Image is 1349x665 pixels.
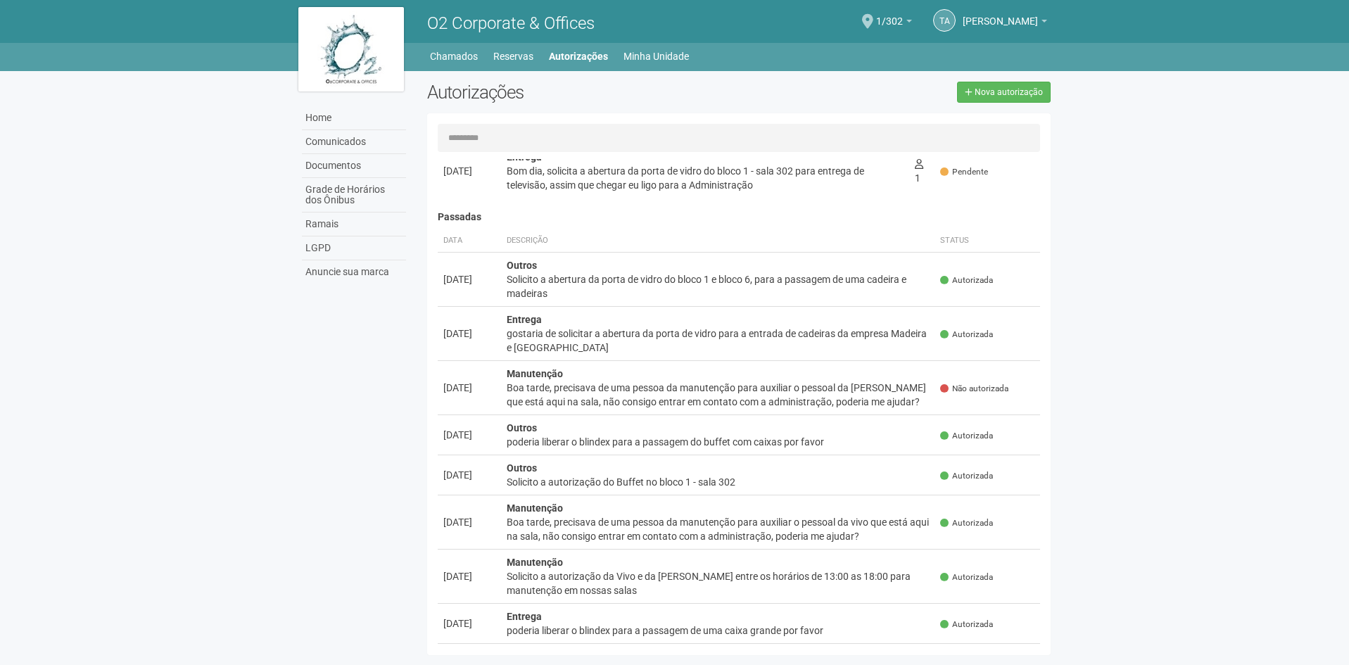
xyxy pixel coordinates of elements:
div: Solicito a abertura da porta de vidro do bloco 1 e bloco 6, para a passagem de uma cadeira e made... [507,272,930,300]
a: TA [933,9,956,32]
a: Minha Unidade [623,46,689,66]
div: Solicito a autorização da Vivo e da [PERSON_NAME] entre os horários de 13:00 as 18:00 para manute... [507,569,930,597]
strong: Entrega [507,314,542,325]
a: 1/302 [876,18,912,29]
th: Status [935,229,1040,253]
span: Não autorizada [940,383,1008,395]
strong: Outros [507,422,537,433]
div: gostaria de solicitar a abertura da porta de vidro para a entrada de cadeiras da empresa Madeira ... [507,327,930,355]
span: Nova autorização [975,87,1043,97]
strong: Outros [507,260,537,271]
div: Boa tarde, precisava de uma pessoa da manutenção para auxiliar o pessoal da vivo que está aqui na... [507,515,930,543]
a: Chamados [430,46,478,66]
div: [DATE] [443,164,495,178]
th: Data [438,229,501,253]
span: Thamiris Abdala [963,2,1038,27]
a: Grade de Horários dos Ônibus [302,178,406,213]
div: [DATE] [443,569,495,583]
span: Pendente [940,166,988,178]
a: Home [302,106,406,130]
a: LGPD [302,236,406,260]
div: [DATE] [443,468,495,482]
a: Documentos [302,154,406,178]
div: Solicito a autorização do Buffet no bloco 1 - sala 302 [507,475,930,489]
span: Autorizada [940,470,993,482]
div: poderia liberar o blindex para a passagem do buffet com caixas por favor [507,435,930,449]
span: Autorizada [940,274,993,286]
a: Anuncie sua marca [302,260,406,284]
span: 1/302 [876,2,903,27]
a: [PERSON_NAME] [963,18,1047,29]
div: [DATE] [443,327,495,341]
span: 1 [915,158,923,184]
h2: Autorizações [427,82,728,103]
strong: Entrega [507,611,542,622]
div: [DATE] [443,616,495,631]
div: Boa tarde, precisava de uma pessoa da manutenção para auxiliar o pessoal da [PERSON_NAME] que est... [507,381,930,409]
span: Autorizada [940,329,993,341]
a: Ramais [302,213,406,236]
div: [DATE] [443,428,495,442]
th: Descrição [501,229,935,253]
strong: Manutenção [507,368,563,379]
strong: Manutenção [507,502,563,514]
div: Bom dia, solicita a abertura da porta de vidro do bloco 1 - sala 302 para entrega de televisão, a... [507,164,904,192]
span: Autorizada [940,619,993,631]
img: logo.jpg [298,7,404,91]
div: [DATE] [443,515,495,529]
span: Autorizada [940,571,993,583]
span: O2 Corporate & Offices [427,13,595,33]
a: Autorizações [549,46,608,66]
div: [DATE] [443,381,495,395]
strong: Outros [507,462,537,474]
span: Autorizada [940,517,993,529]
strong: Manutenção [507,557,563,568]
a: Comunicados [302,130,406,154]
a: Nova autorização [957,82,1051,103]
strong: Entrega [507,151,542,163]
span: Autorizada [940,430,993,442]
a: Reservas [493,46,533,66]
div: [DATE] [443,272,495,286]
div: poderia liberar o blindex para a passagem de uma caixa grande por favor [507,623,930,638]
h4: Passadas [438,212,1041,222]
